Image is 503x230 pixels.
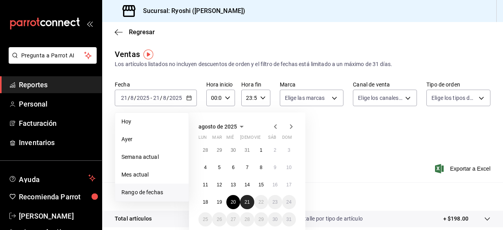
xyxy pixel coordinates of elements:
[437,164,490,173] button: Exportar a Excel
[285,94,325,102] span: Elige las marcas
[129,28,155,36] span: Regresar
[231,182,236,188] abbr: 13 de agosto de 2025
[246,165,249,170] abbr: 7 de agosto de 2025
[115,28,155,36] button: Regresar
[198,135,207,143] abbr: lunes
[240,135,286,143] abbr: jueves
[203,182,208,188] abbr: 11 de agosto de 2025
[204,165,207,170] abbr: 4 de agosto de 2025
[198,143,212,157] button: 28 de julio de 2025
[128,95,130,101] span: /
[212,178,226,192] button: 12 de agosto de 2025
[19,79,95,90] span: Reportes
[254,178,268,192] button: 15 de agosto de 2025
[198,122,246,131] button: agosto de 2025
[282,135,292,143] abbr: domingo
[259,182,264,188] abbr: 15 de agosto de 2025
[19,211,95,221] span: [PERSON_NAME]
[198,195,212,209] button: 18 de agosto de 2025
[212,143,226,157] button: 29 de julio de 2025
[121,171,182,179] span: Mes actual
[226,135,234,143] abbr: miércoles
[217,182,222,188] abbr: 12 de agosto de 2025
[19,137,95,148] span: Inventarios
[198,178,212,192] button: 11 de agosto de 2025
[272,182,277,188] abbr: 16 de agosto de 2025
[21,52,84,60] span: Pregunta a Parrot AI
[134,95,136,101] span: /
[254,212,268,226] button: 29 de agosto de 2025
[198,123,237,130] span: agosto de 2025
[143,50,153,59] img: Tooltip marker
[218,165,221,170] abbr: 5 de agosto de 2025
[241,82,270,87] label: Hora fin
[19,191,95,202] span: Recomienda Parrot
[226,160,240,175] button: 6 de agosto de 2025
[259,199,264,205] abbr: 22 de agosto de 2025
[6,57,97,65] a: Pregunta a Parrot AI
[121,118,182,126] span: Hoy
[268,143,282,157] button: 2 de agosto de 2025
[115,48,140,60] div: Ventas
[358,94,402,102] span: Elige los canales de venta
[244,199,250,205] abbr: 21 de agosto de 2025
[169,95,182,101] input: ----
[231,147,236,153] abbr: 30 de julio de 2025
[240,143,254,157] button: 31 de julio de 2025
[353,82,417,87] label: Canal de venta
[86,20,93,27] button: open_drawer_menu
[19,118,95,129] span: Facturación
[19,99,95,109] span: Personal
[203,147,208,153] abbr: 28 de julio de 2025
[198,212,212,226] button: 25 de agosto de 2025
[282,160,296,175] button: 10 de agosto de 2025
[282,212,296,226] button: 31 de agosto de 2025
[121,95,128,101] input: --
[203,217,208,222] abbr: 25 de agosto de 2025
[268,212,282,226] button: 30 de agosto de 2025
[115,82,197,87] label: Fecha
[426,82,490,87] label: Tipo de orden
[231,217,236,222] abbr: 27 de agosto de 2025
[282,143,296,157] button: 3 de agosto de 2025
[254,160,268,175] button: 8 de agosto de 2025
[226,195,240,209] button: 20 de agosto de 2025
[232,165,235,170] abbr: 6 de agosto de 2025
[286,199,292,205] abbr: 24 de agosto de 2025
[212,135,222,143] abbr: martes
[244,147,250,153] abbr: 31 de julio de 2025
[268,178,282,192] button: 16 de agosto de 2025
[274,165,276,170] abbr: 9 de agosto de 2025
[268,135,276,143] abbr: sábado
[115,60,490,68] div: Los artículos listados no incluyen descuentos de orden y el filtro de fechas está limitado a un m...
[167,95,169,101] span: /
[198,160,212,175] button: 4 de agosto de 2025
[206,82,235,87] label: Hora inicio
[226,143,240,157] button: 30 de julio de 2025
[240,160,254,175] button: 7 de agosto de 2025
[212,160,226,175] button: 5 de agosto de 2025
[121,153,182,161] span: Semana actual
[212,195,226,209] button: 19 de agosto de 2025
[212,212,226,226] button: 26 de agosto de 2025
[121,135,182,144] span: Ayer
[153,95,160,101] input: --
[260,147,263,153] abbr: 1 de agosto de 2025
[288,147,290,153] abbr: 3 de agosto de 2025
[280,82,344,87] label: Marca
[240,212,254,226] button: 28 de agosto de 2025
[226,212,240,226] button: 27 de agosto de 2025
[260,165,263,170] abbr: 8 de agosto de 2025
[136,95,150,101] input: ----
[254,143,268,157] button: 1 de agosto de 2025
[244,182,250,188] abbr: 14 de agosto de 2025
[282,178,296,192] button: 17 de agosto de 2025
[286,182,292,188] abbr: 17 de agosto de 2025
[272,217,277,222] abbr: 30 de agosto de 2025
[115,215,152,223] p: Total artículos
[203,199,208,205] abbr: 18 de agosto de 2025
[244,217,250,222] abbr: 28 de agosto de 2025
[240,178,254,192] button: 14 de agosto de 2025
